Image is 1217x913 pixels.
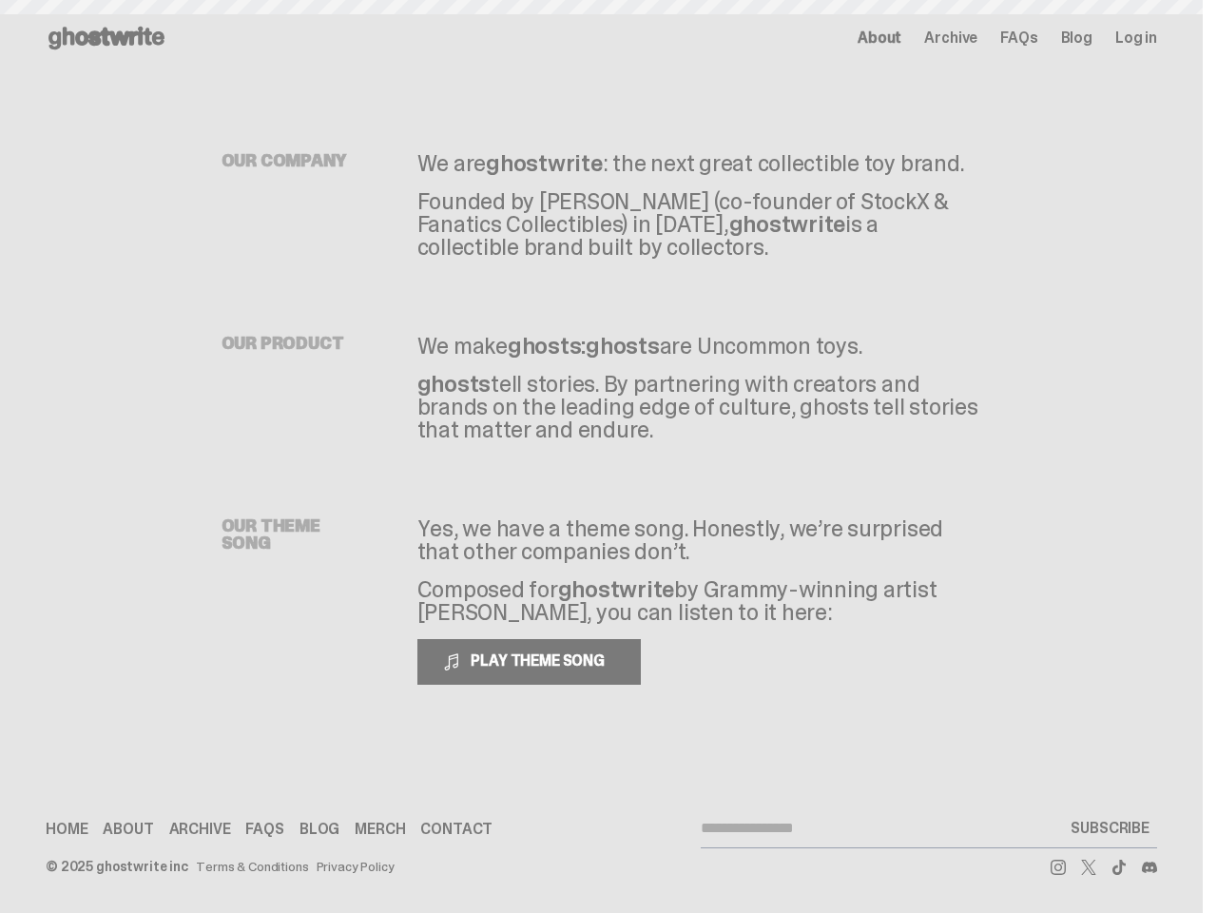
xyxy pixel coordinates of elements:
[508,331,586,360] span: ghosts:
[558,574,675,604] span: ghostwrite
[486,148,603,178] span: ghostwrite
[222,152,374,169] h5: OUR COMPANY
[46,860,188,873] div: © 2025 ghostwrite inc
[463,651,616,670] span: PLAY THEME SONG
[924,30,977,46] a: Archive
[1063,809,1157,847] button: SUBSCRIBE
[46,822,87,837] a: Home
[317,860,395,873] a: Privacy Policy
[299,822,339,837] a: Blog
[417,335,982,358] p: We make are Uncommon toys.
[245,822,283,837] a: FAQs
[169,822,231,837] a: Archive
[729,209,846,239] span: ghostwrite
[222,517,374,552] h5: OUR THEME SONG
[420,822,493,837] a: Contact
[417,578,982,639] p: Composed for by Grammy-winning artist [PERSON_NAME], you can listen to it here:
[196,860,308,873] a: Terms & Conditions
[858,30,901,46] a: About
[1115,30,1157,46] a: Log in
[417,369,492,398] span: ghosts
[586,331,660,360] span: ghosts
[222,335,374,352] h5: OUR PRODUCT
[1000,30,1037,46] a: FAQs
[355,822,405,837] a: Merch
[417,152,982,175] p: We are : the next great collectible toy brand.
[417,639,641,685] button: PLAY THEME SONG
[417,190,982,259] p: Founded by [PERSON_NAME] (co-founder of StockX & Fanatics Collectibles) in [DATE], is a collectib...
[1061,30,1092,46] a: Blog
[417,517,982,563] p: Yes, we have a theme song. Honestly, we’re surprised that other companies don’t.
[417,373,982,441] p: tell stories. By partnering with creators and brands on the leading edge of culture, ghosts tell ...
[103,822,153,837] a: About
